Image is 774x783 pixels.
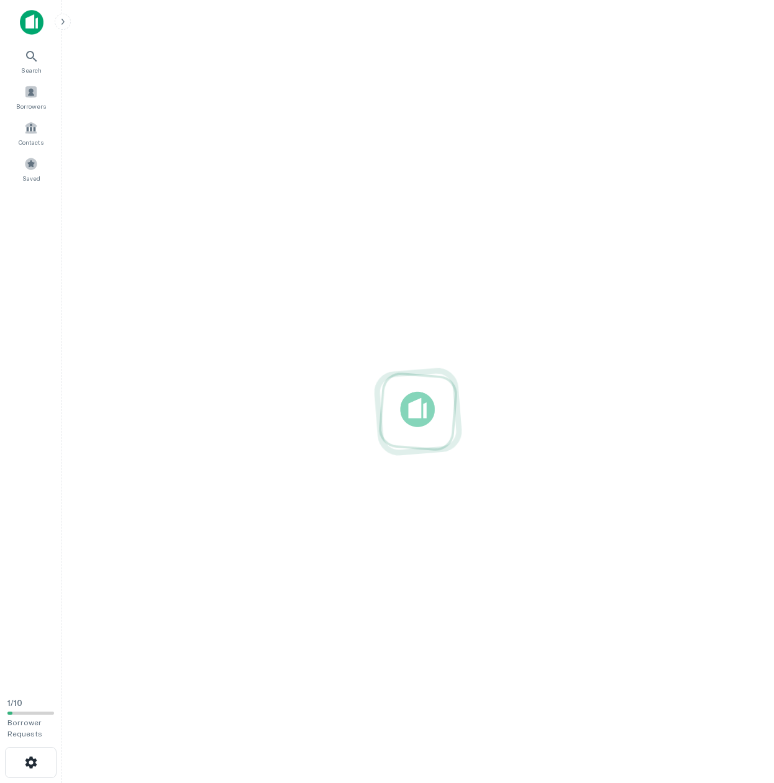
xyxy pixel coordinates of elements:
span: Search [21,65,42,75]
span: Contacts [19,137,43,147]
span: Borrowers [16,101,46,111]
a: Search [4,44,58,78]
a: Saved [4,152,58,186]
a: Contacts [4,116,58,150]
span: Saved [22,173,40,183]
span: Borrower Requests [7,718,42,738]
img: capitalize-icon.png [20,10,43,35]
iframe: Chat Widget [712,684,774,743]
a: Borrowers [4,80,58,114]
span: 1 / 10 [7,699,22,708]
